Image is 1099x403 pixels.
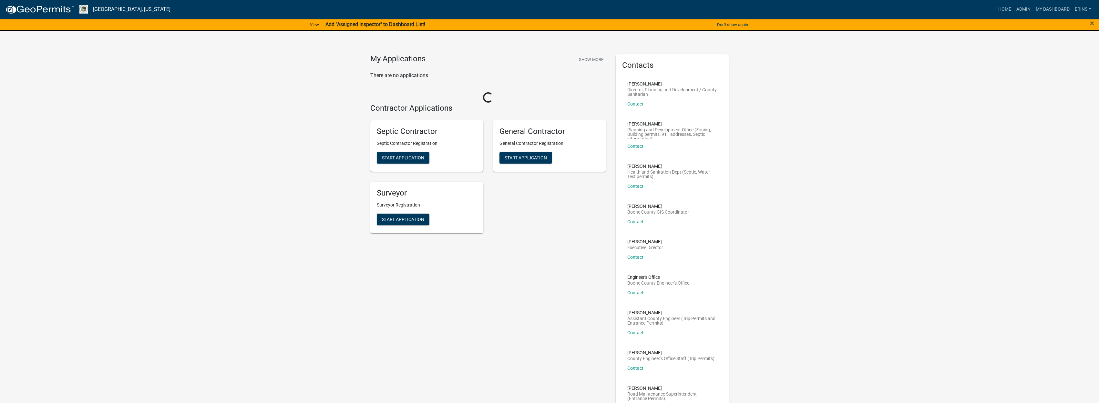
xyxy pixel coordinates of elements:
[627,204,689,208] p: [PERSON_NAME]
[377,214,429,225] button: Start Application
[627,356,714,361] p: County Engineer's Office Staff (Trip Permits)
[627,170,717,179] p: Health and Sanitation Dept (Septic, Water Test permits)
[377,188,477,198] h5: Surveyor
[307,19,322,30] a: View
[370,54,426,64] h4: My Applications
[627,210,689,214] p: Boone County GIS Coordinator
[627,330,643,335] a: Contact
[627,101,643,106] a: Contact
[1033,3,1072,15] a: My Dashboard
[382,155,424,160] span: Start Application
[325,21,425,27] strong: Add "Assigned Inspector" to Dashboard List!
[370,72,606,79] p: There are no applications
[370,104,606,238] wm-workflow-list-section: Contractor Applications
[93,4,170,15] a: [GEOGRAPHIC_DATA], [US_STATE]
[627,82,717,86] p: [PERSON_NAME]
[627,144,643,149] a: Contact
[627,281,689,285] p: Boone County Engineer's Office
[627,275,689,279] p: Engineer's Office
[499,140,600,147] p: General Contractor Registration
[627,127,717,139] p: Planning and Development Office (Zoning, Building permits, 911 addresses, Septic information)
[377,152,429,164] button: Start Application
[499,127,600,136] h5: General Contractor
[627,366,643,371] a: Contact
[1090,19,1094,27] button: Close
[622,61,722,70] h5: Contacts
[627,219,643,224] a: Contact
[996,3,1014,15] a: Home
[499,152,552,164] button: Start Application
[377,202,477,208] p: Surveyor Registration
[377,127,477,136] h5: Septic Contractor
[576,54,606,65] button: Show More
[505,155,547,160] span: Start Application
[627,255,643,260] a: Contact
[714,19,751,30] button: Don't show again
[627,164,717,168] p: [PERSON_NAME]
[627,350,714,355] p: [PERSON_NAME]
[370,104,606,113] h4: Contractor Applications
[627,122,717,126] p: [PERSON_NAME]
[627,239,663,244] p: [PERSON_NAME]
[627,392,717,401] p: Road Maintenance Superintendent (Entrance Permits)
[627,245,663,250] p: Executive Director
[627,386,717,390] p: [PERSON_NAME]
[627,310,717,315] p: [PERSON_NAME]
[1090,19,1094,28] span: ×
[377,140,477,147] p: Septic Contractor Registration
[627,87,717,96] p: Director, Planning and Development / County Sanitarian
[627,184,643,189] a: Contact
[1014,3,1033,15] a: Admin
[1072,3,1094,15] a: erins
[79,5,88,14] img: Boone County, Iowa
[627,290,643,295] a: Contact
[627,316,717,325] p: Assistant County Engineer (Trip Permits and Entrance Permits)
[382,217,424,222] span: Start Application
